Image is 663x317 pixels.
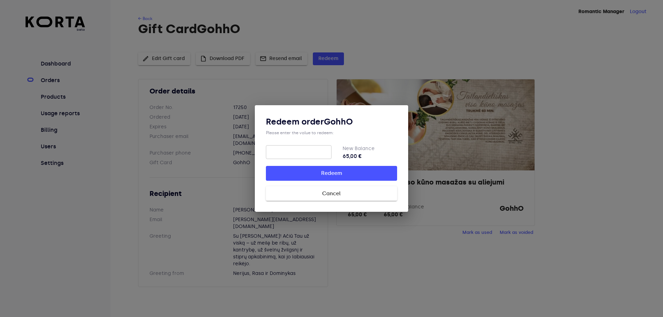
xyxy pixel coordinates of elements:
[266,116,397,127] h3: Redeem order GohhO
[277,169,386,178] span: Redeem
[266,130,397,136] div: Please enter the value to redeem:
[343,152,397,160] strong: 65,00 €
[266,186,397,201] button: Cancel
[277,189,386,198] span: Cancel
[343,146,375,151] label: New Balance
[266,166,397,180] button: Redeem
